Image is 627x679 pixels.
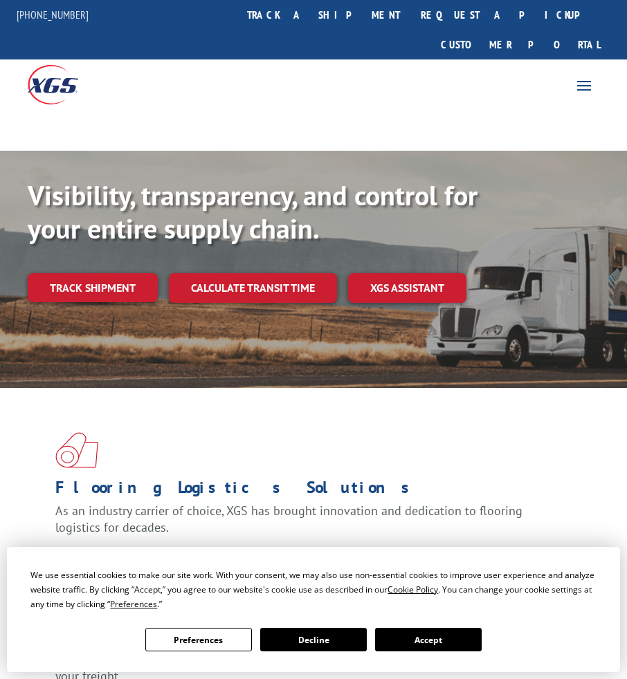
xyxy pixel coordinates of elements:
a: [PHONE_NUMBER] [17,8,89,21]
a: Customer Portal [430,30,610,59]
div: Cookie Consent Prompt [7,547,620,672]
button: Decline [260,628,367,651]
span: Preferences [110,598,157,610]
a: Calculate transit time [169,273,337,303]
b: Visibility, transparency, and control for your entire supply chain. [28,177,478,246]
a: Track shipment [28,273,158,302]
span: As an industry carrier of choice, XGS has brought innovation and dedication to flooring logistics... [55,503,522,535]
h1: Flooring Logistics Solutions [55,479,561,503]
button: Preferences [145,628,252,651]
span: Cookie Policy [388,584,438,595]
div: We use essential cookies to make our site work. With your consent, we may also use non-essential ... [30,568,596,611]
button: Accept [375,628,482,651]
img: xgs-icon-total-supply-chain-intelligence-red [55,432,98,468]
a: XGS ASSISTANT [348,273,466,303]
